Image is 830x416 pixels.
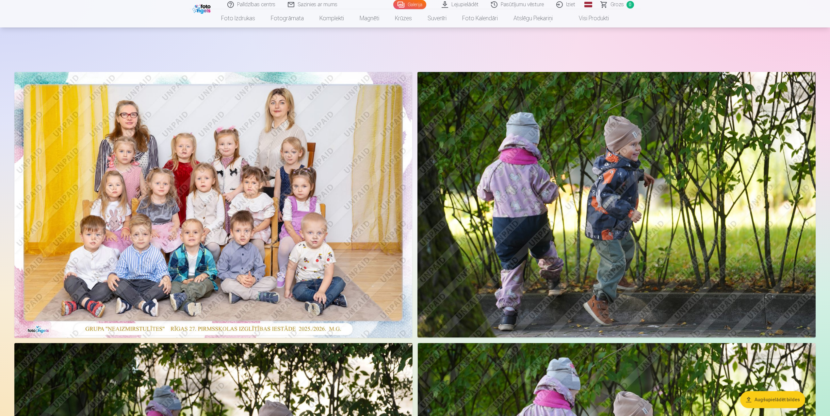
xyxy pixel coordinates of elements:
[213,9,263,27] a: Foto izdrukas
[263,9,312,27] a: Fotogrāmata
[561,9,617,27] a: Visi produkti
[506,9,561,27] a: Atslēgu piekariņi
[312,9,352,27] a: Komplekti
[420,9,454,27] a: Suvenīri
[352,9,387,27] a: Magnēti
[610,1,624,9] span: Grozs
[387,9,420,27] a: Krūzes
[740,391,805,408] button: Augšupielādēt bildes
[627,1,634,9] span: 0
[454,9,506,27] a: Foto kalendāri
[192,3,212,14] img: /fa1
